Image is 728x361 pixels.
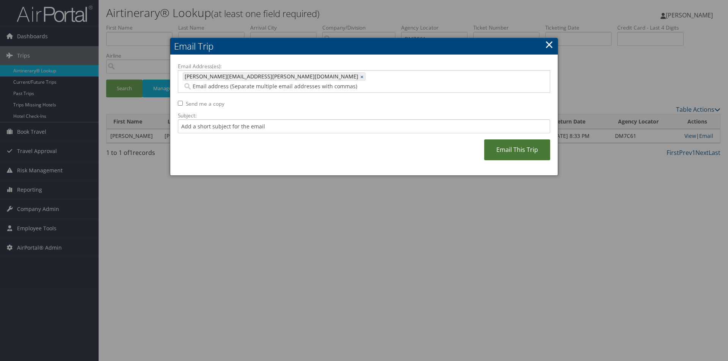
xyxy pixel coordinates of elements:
a: Email This Trip [484,139,550,160]
span: [PERSON_NAME][EMAIL_ADDRESS][PERSON_NAME][DOMAIN_NAME] [183,73,358,80]
label: Subject: [178,112,550,119]
a: × [545,37,554,52]
label: Email Address(es): [178,63,550,70]
a: × [360,73,365,80]
label: Send me a copy [186,100,224,108]
h2: Email Trip [170,38,558,55]
input: Add a short subject for the email [178,119,550,133]
input: Email address (Separate multiple email addresses with commas) [183,83,451,90]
